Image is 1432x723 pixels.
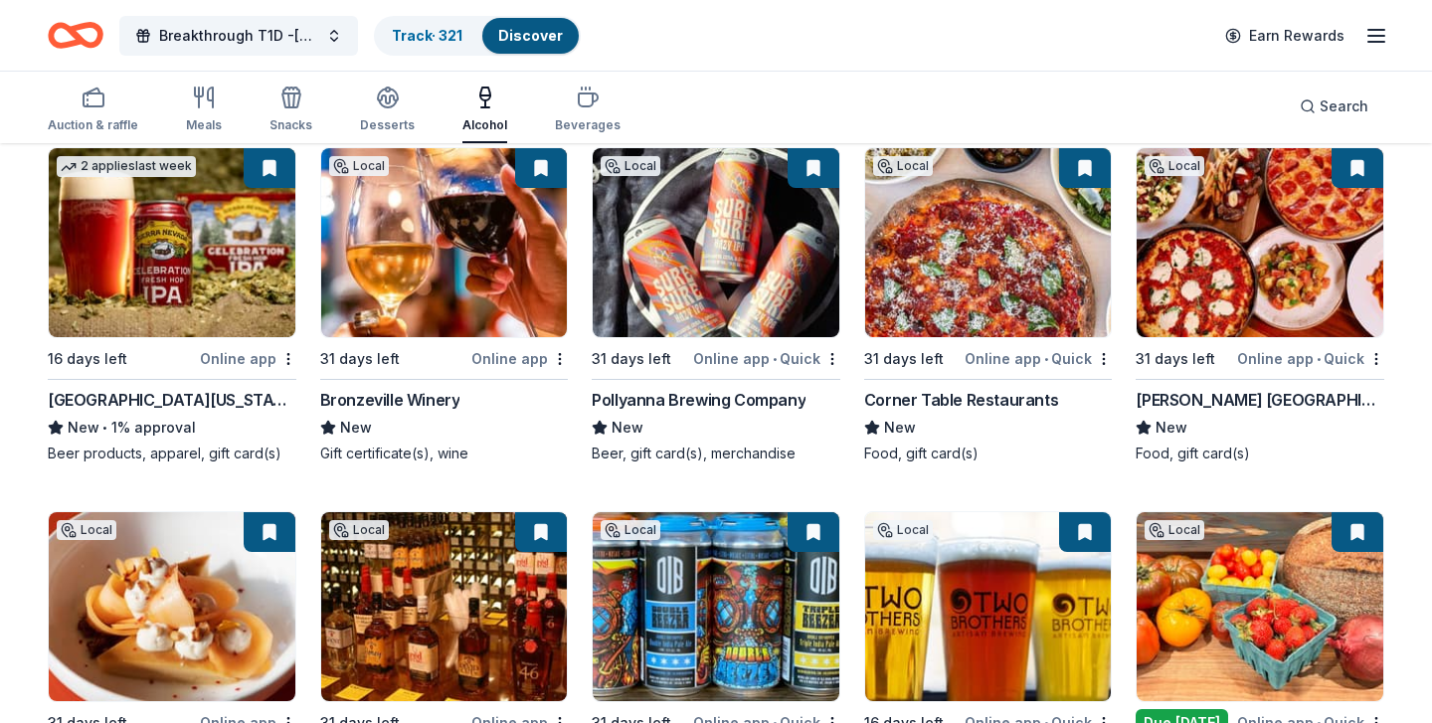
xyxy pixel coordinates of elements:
div: Bronzeville Winery [320,388,460,412]
div: Local [329,520,389,540]
img: Image for Bronzeville Winery [321,148,568,337]
button: Snacks [269,78,312,143]
span: • [773,351,777,367]
div: [GEOGRAPHIC_DATA][US_STATE] [48,388,296,412]
div: Beer, gift card(s), merchandise [592,444,840,463]
div: 31 days left [320,347,400,371]
img: Image for Sierra Nevada [49,148,295,337]
div: 1% approval [48,416,296,440]
div: Online app Quick [1237,346,1384,371]
div: Auction & raffle [48,117,138,133]
div: Food, gift card(s) [864,444,1113,463]
div: Meals [186,117,222,133]
img: Image for Schaefer's [321,512,568,701]
div: Snacks [269,117,312,133]
span: New [68,416,99,440]
span: New [884,416,916,440]
button: Meals [186,78,222,143]
div: Local [329,156,389,176]
a: Image for Corner Table RestaurantsLocal31 days leftOnline app•QuickCorner Table RestaurantsNewFoo... [864,147,1113,463]
div: Beer products, apparel, gift card(s) [48,444,296,463]
div: 31 days left [1136,347,1215,371]
div: Online app Quick [693,346,840,371]
button: Beverages [555,78,621,143]
a: Image for Pollyanna Brewing CompanyLocal31 days leftOnline app•QuickPollyanna Brewing CompanyNewB... [592,147,840,463]
div: Pollyanna Brewing Company [592,388,805,412]
div: Online app [471,346,568,371]
span: Breakthrough T1D -[US_STATE] Gala 2025 [159,24,318,48]
div: [PERSON_NAME] [GEOGRAPHIC_DATA] [1136,388,1384,412]
div: Local [57,520,116,540]
div: Food, gift card(s) [1136,444,1384,463]
div: Online app [200,346,296,371]
div: Gift certificate(s), wine [320,444,569,463]
a: Image for Bronzeville WineryLocal31 days leftOnline appBronzeville WineryNewGift certificate(s), ... [320,147,569,463]
img: Image for Two Brothers Brewing Company [865,512,1112,701]
div: 31 days left [592,347,671,371]
button: Search [1284,87,1384,126]
span: New [1156,416,1187,440]
div: 16 days left [48,347,127,371]
button: Track· 321Discover [374,16,581,56]
a: Earn Rewards [1213,18,1356,54]
a: Home [48,12,103,59]
button: Alcohol [462,78,507,143]
a: Image for Labriola ChicagoLocal31 days leftOnline app•Quick[PERSON_NAME] [GEOGRAPHIC_DATA]NewFood... [1136,147,1384,463]
div: Local [873,520,933,540]
span: New [612,416,643,440]
a: Discover [498,27,563,44]
div: Local [601,156,660,176]
button: Desserts [360,78,415,143]
img: Image for Old Irving Brewing Co. [593,512,839,701]
span: • [1317,351,1321,367]
img: Image for The Chopping Block [1137,512,1383,701]
div: Local [1145,520,1204,540]
button: Auction & raffle [48,78,138,143]
span: New [340,416,372,440]
div: Local [601,520,660,540]
div: 31 days left [864,347,944,371]
img: Image for Pollyanna Brewing Company [593,148,839,337]
div: Online app Quick [965,346,1112,371]
div: 2 applies last week [57,156,196,177]
a: Image for Sierra Nevada2 applieslast week16 days leftOnline app[GEOGRAPHIC_DATA][US_STATE]New•1% ... [48,147,296,463]
div: Alcohol [462,117,507,133]
div: Desserts [360,117,415,133]
img: Image for Labriola Chicago [1137,148,1383,337]
button: Breakthrough T1D -[US_STATE] Gala 2025 [119,16,358,56]
div: Local [873,156,933,176]
div: Local [1145,156,1204,176]
span: • [102,420,107,436]
span: • [1044,351,1048,367]
span: Search [1320,94,1368,118]
a: Track· 321 [392,27,462,44]
div: Beverages [555,117,621,133]
img: Image for Corner Table Restaurants [865,148,1112,337]
img: Image for Lula Cafe [49,512,295,701]
div: Corner Table Restaurants [864,388,1058,412]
